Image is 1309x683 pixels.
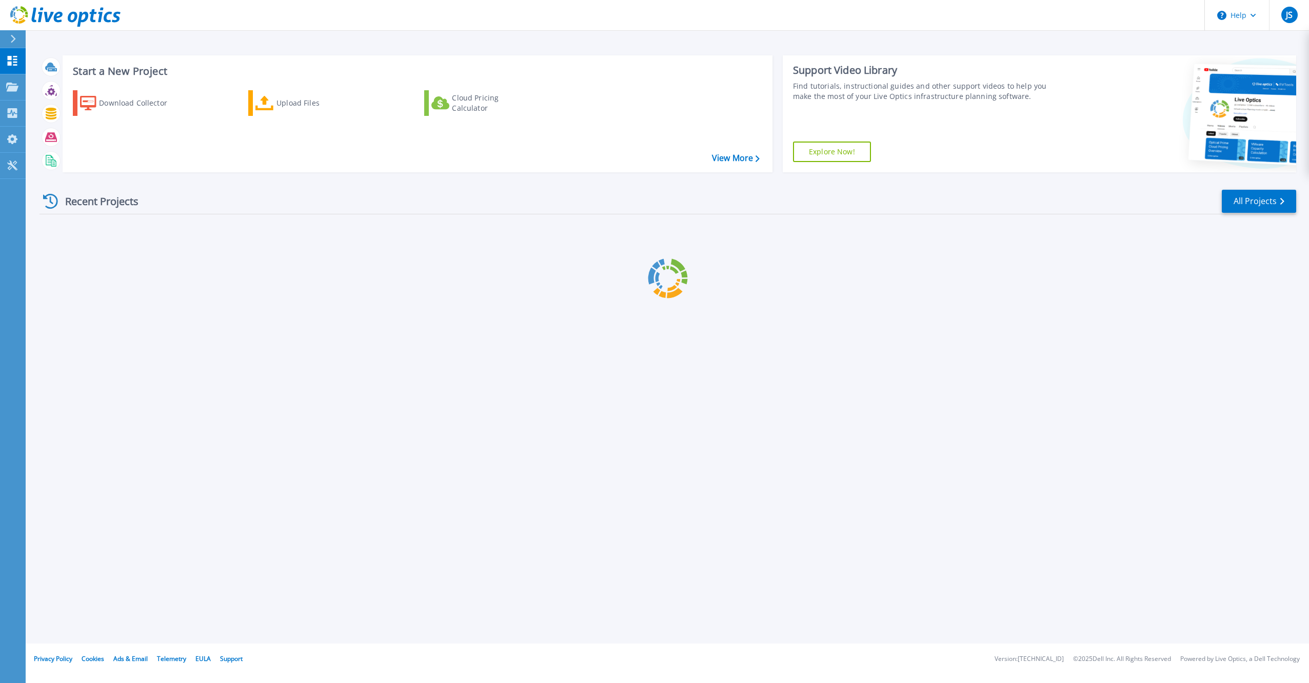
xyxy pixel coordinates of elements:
a: All Projects [1222,190,1296,213]
a: Cookies [82,654,104,663]
h3: Start a New Project [73,66,759,77]
a: Explore Now! [793,142,871,162]
a: EULA [195,654,211,663]
li: © 2025 Dell Inc. All Rights Reserved [1073,656,1171,662]
div: Upload Files [276,93,359,113]
div: Recent Projects [39,189,152,214]
a: Upload Files [248,90,363,116]
div: Find tutorials, instructional guides and other support videos to help you make the most of your L... [793,81,1058,102]
a: Telemetry [157,654,186,663]
div: Support Video Library [793,64,1058,77]
span: JS [1286,11,1293,19]
a: Download Collector [73,90,187,116]
a: Cloud Pricing Calculator [424,90,539,116]
li: Version: [TECHNICAL_ID] [995,656,1064,662]
a: View More [712,153,760,163]
li: Powered by Live Optics, a Dell Technology [1180,656,1300,662]
a: Ads & Email [113,654,148,663]
a: Support [220,654,243,663]
div: Cloud Pricing Calculator [452,93,534,113]
a: Privacy Policy [34,654,72,663]
div: Download Collector [99,93,181,113]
